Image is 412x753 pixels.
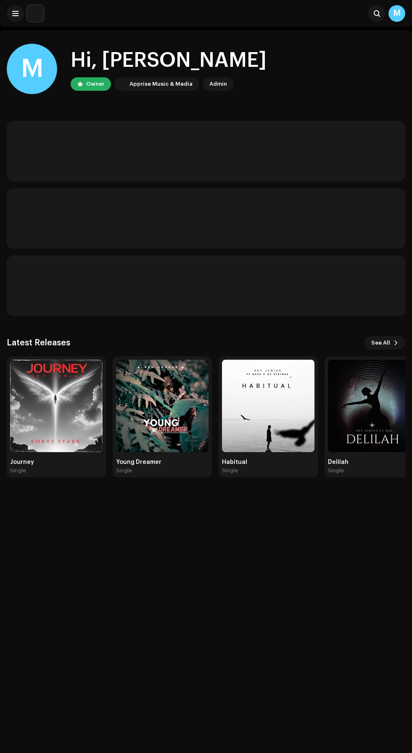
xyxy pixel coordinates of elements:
[7,44,57,94] div: M
[10,467,26,474] div: Single
[10,360,103,452] img: 4a87f4f8-25b8-43b4-af5c-161bd5cc03ef
[222,360,314,452] img: 372223ee-5e3f-48f6-b165-7012b59c271a
[388,5,405,22] div: M
[209,79,227,89] div: Admin
[116,360,209,452] img: f8659414-06da-4140-9b3b-8c8e2681f08b
[328,467,344,474] div: Single
[364,336,405,350] button: See All
[222,459,314,466] div: Habitual
[222,467,238,474] div: Single
[116,467,132,474] div: Single
[7,336,70,350] h3: Latest Releases
[10,459,103,466] div: Journey
[371,334,390,351] span: See All
[116,459,209,466] div: Young Dreamer
[86,79,104,89] div: Owner
[129,79,193,89] div: Apprise Music & Media
[71,47,267,74] div: Hi, [PERSON_NAME]
[27,5,44,22] img: 1c16f3de-5afb-4452-805d-3f3454e20b1b
[116,79,126,89] img: 1c16f3de-5afb-4452-805d-3f3454e20b1b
